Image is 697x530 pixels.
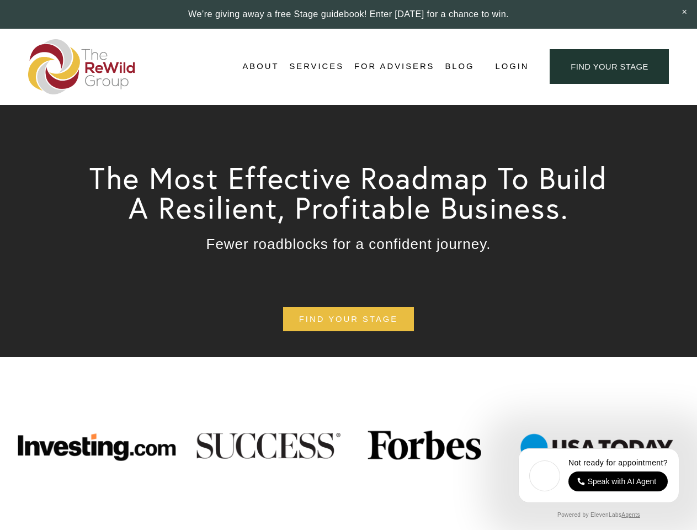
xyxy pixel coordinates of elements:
[242,59,279,75] a: folder dropdown
[283,307,414,332] a: find your stage
[28,39,136,94] img: The ReWild Group
[206,236,491,252] span: Fewer roadblocks for a confident journey.
[550,49,669,84] a: find your stage
[242,59,279,74] span: About
[495,59,529,74] a: Login
[354,59,434,75] a: For Advisers
[289,59,344,75] a: folder dropdown
[445,59,474,75] a: Blog
[89,159,617,226] span: The Most Effective Roadmap To Build A Resilient, Profitable Business.
[289,59,344,74] span: Services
